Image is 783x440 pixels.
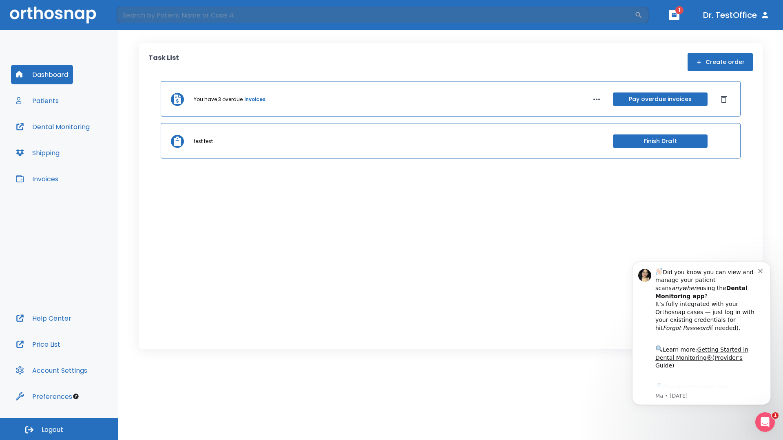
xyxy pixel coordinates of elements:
[620,249,783,418] iframe: Intercom notifications message
[117,7,635,23] input: Search by Patient Name or Case #
[11,387,77,406] button: Preferences
[35,133,138,174] div: Download the app: | ​ Let us know if you need help getting started!
[194,138,213,145] p: test test
[35,135,108,150] a: App Store
[688,53,753,71] button: Create order
[11,91,64,110] button: Patients
[194,96,243,103] p: You have 3 overdue
[244,96,265,103] a: invoices
[613,134,708,148] button: Finish Draft
[11,117,95,136] button: Dental Monitoring
[42,425,63,434] span: Logout
[613,92,708,106] button: Pay overdue invoices
[700,8,773,22] button: Dr. TestOffice
[11,361,92,380] button: Account Settings
[35,143,138,150] p: Message from Ma, sent 2w ago
[772,412,779,419] span: 1
[10,7,96,23] img: Orthosnap
[11,334,65,354] button: Price List
[717,93,730,106] button: Dismiss
[675,6,683,14] span: 1
[11,308,76,328] button: Help Center
[755,412,775,432] iframe: Intercom live chat
[72,393,80,400] div: Tooltip anchor
[138,18,145,24] button: Dismiss notification
[11,143,64,163] button: Shipping
[11,169,63,189] button: Invoices
[11,65,73,84] button: Dashboard
[148,53,179,71] p: Task List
